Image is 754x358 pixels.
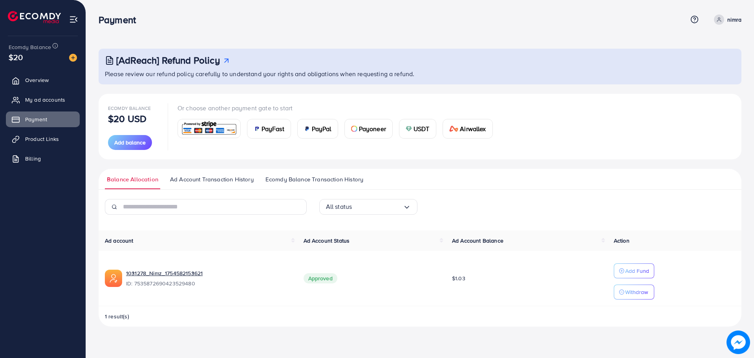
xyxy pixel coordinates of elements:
p: Or choose another payment gate to start [178,103,499,113]
input: Search for option [352,201,403,213]
p: Please review our refund policy carefully to understand your rights and obligations when requesti... [105,69,737,79]
h3: Payment [99,14,142,26]
p: Add Fund [625,266,649,276]
span: PayFast [262,124,284,133]
span: Product Links [25,135,59,143]
span: Ad Account Transaction History [170,175,254,184]
img: image [727,331,750,354]
div: Search for option [319,199,417,215]
span: $1.03 [452,274,465,282]
a: Payment [6,111,80,127]
span: Payment [25,115,47,123]
a: card [178,119,241,138]
a: cardPayPal [297,119,338,139]
span: Ad Account Balance [452,237,503,245]
span: Action [614,237,630,245]
img: card [351,126,357,132]
a: nimra [711,15,741,25]
img: card [254,126,260,132]
a: My ad accounts [6,92,80,108]
a: Billing [6,151,80,166]
span: PayPal [312,124,331,133]
img: ic-ads-acc.e4c84228.svg [105,270,122,287]
span: Approved [304,273,337,283]
span: $20 [9,51,23,63]
div: <span class='underline'>1031278_Nimz_1754582153621</span></br>7535872690423529480 [126,269,291,287]
img: image [69,54,77,62]
p: Withdraw [625,287,648,297]
span: Payoneer [359,124,386,133]
span: Airwallex [460,124,486,133]
img: card [304,126,310,132]
img: card [406,126,412,132]
span: All status [326,201,352,213]
button: Add balance [108,135,152,150]
a: 1031278_Nimz_1754582153621 [126,269,203,277]
a: cardUSDT [399,119,436,139]
span: ID: 7535872690423529480 [126,279,291,287]
img: card [180,120,238,137]
p: nimra [727,15,741,24]
button: Withdraw [614,285,654,300]
a: Overview [6,72,80,88]
span: My ad accounts [25,96,65,104]
p: $20 USD [108,114,146,123]
span: Add balance [114,139,146,146]
img: logo [8,11,61,23]
span: USDT [414,124,430,133]
span: Ad account [105,237,134,245]
a: cardPayoneer [344,119,393,139]
span: Ecomdy Balance [108,105,151,111]
span: Billing [25,155,41,163]
h3: [AdReach] Refund Policy [116,55,220,66]
a: cardAirwallex [443,119,493,139]
span: Ecomdy Balance [9,43,51,51]
span: Overview [25,76,49,84]
a: Product Links [6,131,80,147]
a: cardPayFast [247,119,291,139]
img: menu [69,15,78,24]
span: 1 result(s) [105,312,129,320]
button: Add Fund [614,263,654,278]
span: Ad Account Status [304,237,350,245]
span: Balance Allocation [107,175,158,184]
span: Ecomdy Balance Transaction History [265,175,363,184]
img: card [449,126,459,132]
